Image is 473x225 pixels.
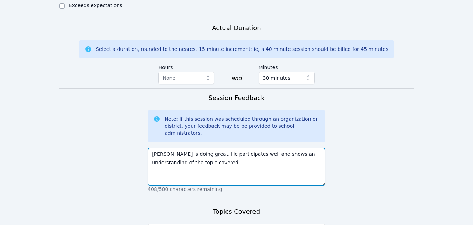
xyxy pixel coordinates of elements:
[148,186,325,193] p: 408/500 characters remaining
[158,61,214,72] label: Hours
[231,74,242,82] div: and
[208,93,264,103] h3: Session Feedback
[213,207,260,217] h3: Topics Covered
[263,74,291,82] span: 30 minutes
[259,61,315,72] label: Minutes
[259,72,315,84] button: 30 minutes
[96,46,388,53] div: Select a duration, rounded to the nearest 15 minute increment; ie, a 40 minute session should be ...
[148,148,325,186] textarea: [PERSON_NAME] is doing great. He participates well and shows an understanding of the topic covered.
[158,72,214,84] button: None
[162,75,175,81] span: None
[165,115,320,137] div: Note: If this session was scheduled through an organization or district, your feedback may be be ...
[69,2,122,8] label: Exceeds expectations
[212,23,261,33] h3: Actual Duration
